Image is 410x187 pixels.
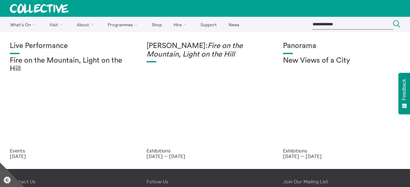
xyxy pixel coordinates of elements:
[10,57,127,73] h2: Fire on the Mountain, Light on the Hill
[10,148,127,153] p: Events
[169,17,194,32] a: Hire
[147,42,264,59] h1: [PERSON_NAME]:
[10,179,127,184] h4: Contact Us
[283,42,400,50] h1: Panorama
[273,32,410,169] a: Collective Panorama June 2025 small file 8 Panorama New Views of a City Exhibitions [DATE] — [DATE]
[398,73,410,114] button: Feedback - Show survey
[223,17,245,32] a: News
[401,79,407,100] span: Feedback
[283,153,400,159] p: [DATE] — [DATE]
[283,148,400,153] p: Exhibitions
[283,57,400,65] h2: New Views of a City
[147,179,264,184] h4: Follow Us
[5,17,43,32] a: What's On
[71,17,101,32] a: About
[283,179,400,184] h4: Join Our Mailing List
[10,42,127,50] h1: Live Performance
[147,42,243,58] em: Fire on the Mountain, Light on the Hill
[147,148,264,153] p: Exhibitions
[146,17,167,32] a: Shop
[44,17,71,32] a: Visit
[103,17,145,32] a: Programmes
[147,153,264,159] p: [DATE] — [DATE]
[10,153,127,159] p: [DATE]
[137,32,274,169] a: Photo: Eoin Carey [PERSON_NAME]:Fire on the Mountain, Light on the Hill Exhibitions [DATE] — [DATE]
[195,17,222,32] a: Support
